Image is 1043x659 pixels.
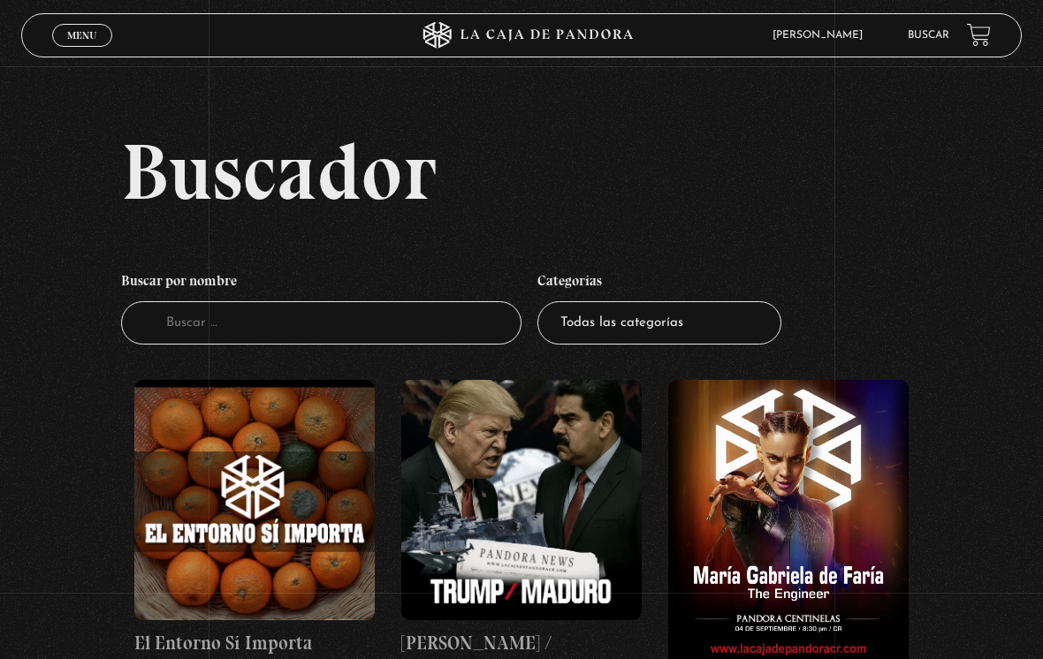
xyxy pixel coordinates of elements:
a: Buscar [908,30,949,41]
h4: Categorías [537,264,781,301]
h4: El Entorno Sí Importa [134,629,375,657]
a: View your shopping cart [967,23,991,47]
h2: Buscador [121,132,1023,211]
span: [PERSON_NAME] [764,30,880,41]
a: El Entorno Sí Importa [134,380,375,656]
span: Menu [67,30,96,41]
h4: Buscar por nombre [121,264,521,301]
span: Cerrar [62,45,103,57]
